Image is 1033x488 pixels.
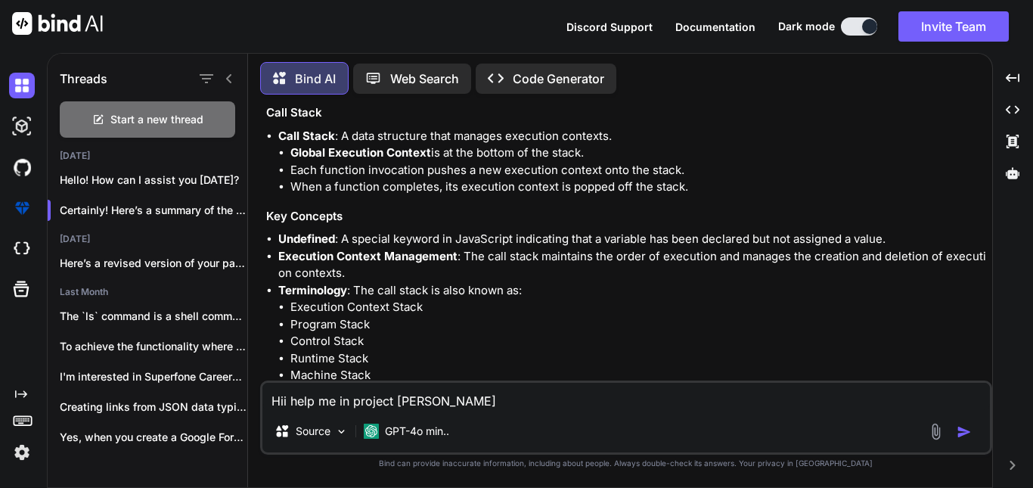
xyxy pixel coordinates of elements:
p: Here’s a revised version of your paragraph... [60,256,247,271]
h2: [DATE] [48,233,247,245]
li: : A special keyword in JavaScript indicating that a variable has been declared but not assigned a... [278,231,989,248]
strong: Global Execution Context [290,145,431,160]
button: Documentation [675,19,755,35]
img: darkAi-studio [9,113,35,139]
button: Invite Team [898,11,1009,42]
strong: Call Stack [278,129,335,143]
img: icon [957,424,972,440]
img: cloudideIcon [9,236,35,262]
li: Runtime Stack [290,350,989,368]
p: I'm interested in Superfone Careers because the... [60,369,247,384]
li: is at the bottom of the stack. [290,145,989,162]
p: Bind AI [295,70,336,88]
p: To achieve the functionality where you append... [60,339,247,354]
p: Creating links from JSON data typically involves... [60,399,247,415]
li: Control Stack [290,333,989,350]
h3: Call Stack [266,104,989,122]
p: Hello! How can I assist you [DATE]? [60,173,247,188]
h1: Threads [60,70,107,88]
strong: Execution Context Management [278,249,458,263]
li: Program Stack [290,316,989,334]
h2: Last Month [48,286,247,298]
li: Execution Context Stack [290,299,989,316]
li: : The call stack is also known as: [278,282,989,384]
p: Code Generator [513,70,604,88]
img: Pick Models [335,425,348,438]
img: githubDark [9,154,35,180]
p: Yes, when you create a Google Form,... [60,430,247,445]
span: Documentation [675,20,755,33]
li: : The call stack maintains the order of execution and manages the creation and deletion of execut... [278,248,989,282]
li: When a function completes, its execution context is popped off the stack. [290,179,989,196]
span: Discord Support [566,20,653,33]
strong: Undefined [278,232,335,246]
img: premium [9,195,35,221]
img: Bind AI [12,12,103,35]
p: Certainly! Here’s a summary of the key... [60,203,247,218]
textarea: Hii help me in project [PERSON_NAME] [262,383,990,410]
strong: Terminology [278,283,347,297]
button: Discord Support [566,19,653,35]
p: Bind can provide inaccurate information, including about people. Always double-check its answers.... [260,458,992,469]
h2: [DATE] [48,150,247,162]
p: Source [296,424,330,439]
span: Start a new thread [110,112,203,127]
p: Web Search [390,70,459,88]
li: : A data structure that manages execution contexts. [278,128,989,196]
img: attachment [927,423,945,440]
img: darkChat [9,73,35,98]
span: Dark mode [778,19,835,34]
h3: Key Concepts [266,208,989,225]
img: GPT-4o mini [364,424,379,439]
li: Each function invocation pushes a new execution context onto the stack. [290,162,989,179]
p: GPT-4o min.. [385,424,449,439]
li: Machine Stack [290,367,989,384]
p: The `ls` command is a shell command... [60,309,247,324]
img: settings [9,440,35,465]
